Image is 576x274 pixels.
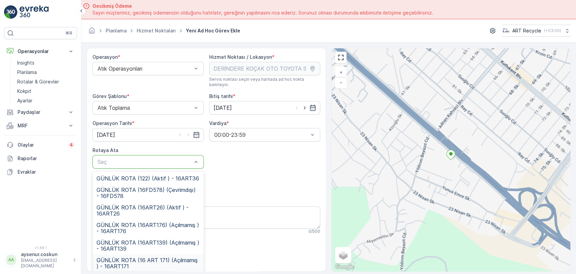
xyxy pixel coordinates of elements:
h3: Adım 1: Atık Toplama [92,263,320,271]
p: Olaylar [18,142,64,148]
p: Raporlar [18,155,74,162]
label: Bitiş tarihi [209,93,233,99]
span: Servis noktası seçin veya haritada ad hoc nokta belirleyin. [209,77,321,88]
a: Raporlar [4,152,77,165]
p: Evraklar [18,169,74,175]
img: logo [4,5,18,19]
a: Ana Sayfa [88,29,95,35]
p: Planlama [17,69,37,76]
button: Operasyonlar [4,45,77,58]
a: Rotalar & Görevler [15,77,77,86]
p: MRF [18,122,63,129]
p: Insights [17,59,34,66]
p: 4 [70,142,73,148]
label: Hizmet Noktası / Lokasyon [209,54,272,60]
a: Layers [336,248,351,263]
label: Rotaya Ata [92,147,118,153]
span: Sayın müşterimiz, gecikmiş ödemenizin olduğunu hatırlatır, gereğinin yapılmasını rica ederiz. Sor... [92,9,433,16]
label: Vardiya [209,120,226,126]
p: Operasyonlar [18,48,63,55]
span: GÜNLÜK ROTA (16 ART 171) (Açılmamış ) - 16ART171 [97,257,200,269]
input: dd/mm/yyyy [209,101,321,115]
button: AAaysenur.coskun[EMAIL_ADDRESS][DOMAIN_NAME] [4,251,77,269]
span: v 1.48.1 [4,246,77,250]
p: Kokpit [17,88,31,95]
label: Operasyon [92,54,118,60]
span: GÜNLÜK ROTA (122) (Aktif ) - 16ART36 [97,175,199,181]
button: ART Recycle(+03:00) [502,25,571,37]
span: GÜNLÜK ROTA (16ART176) (Açılmamış ) - 16ART176 [97,222,200,234]
label: Görev Şablonu [92,93,127,99]
a: Olaylar4 [4,138,77,152]
label: Operasyon Tarihi [92,120,132,126]
h2: Görev Şablonu Yapılandırması [92,245,320,255]
p: Seç [98,158,192,166]
button: MRF [4,119,77,132]
p: ART Recycle [512,27,541,34]
span: Yeni Ad Hoc Görev Ekle [185,27,242,34]
input: dd/mm/yyyy [92,128,204,142]
span: GÜNLÜK ROTA (16FD578) (Çevrimdışı) - 16FD578 [97,187,200,199]
a: Hizmet Noktaları [137,28,176,33]
div: AA [6,254,17,265]
a: Evraklar [4,165,77,179]
a: Bu bölgeyi Google Haritalar'da açın (yeni pencerede açılır) [333,263,356,271]
input: DERİNDERE KOÇAK OTO TOYOTA SAMSUN [209,62,321,75]
span: − [339,79,343,85]
span: Gecikmiş Ödeme [92,3,433,9]
span: GÜNLÜK ROTA (16ART139) (Açılmamış ) - 16ART139 [97,240,200,252]
img: logo_light-DOdMpM7g.png [20,5,49,19]
p: Ayarlar [17,97,32,104]
img: image_23.png [502,27,510,34]
a: Insights [15,58,77,68]
a: Planlama [15,68,77,77]
p: Rotalar & Görevler [17,78,59,85]
img: Google [333,263,356,271]
span: + [339,69,342,75]
a: Kokpit [15,86,77,96]
p: Paydaşlar [18,109,63,116]
a: Ayarlar [15,96,77,105]
p: [EMAIL_ADDRESS][DOMAIN_NAME] [21,258,70,269]
a: View Fullscreen [336,52,346,63]
a: Yakınlaştır [336,67,346,77]
button: Paydaşlar [4,105,77,119]
p: aysenur.coskun [21,251,70,258]
p: ⌘B [65,30,72,36]
a: Uzaklaştır [336,77,346,88]
p: ( +03:00 ) [544,28,561,33]
a: Planlama [106,28,127,33]
span: GÜNLÜK ROTA (16ART26) (Aktif ) - 16ART26 [97,204,200,217]
p: 0 / 500 [308,229,320,234]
